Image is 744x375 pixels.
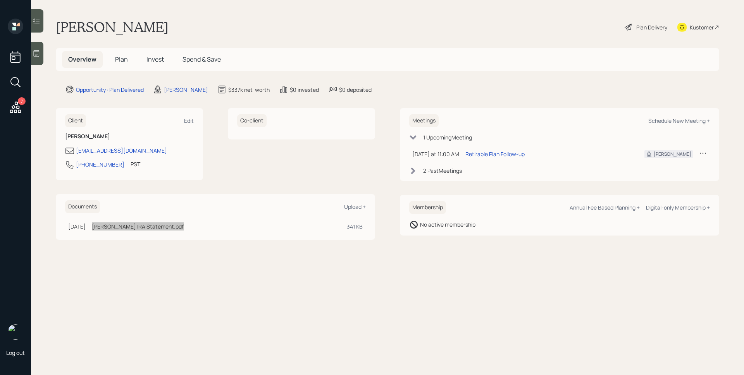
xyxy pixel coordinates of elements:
div: $0 invested [290,86,319,94]
img: james-distasi-headshot.png [8,324,23,340]
div: 7 [18,97,26,105]
div: PST [131,160,140,168]
div: Log out [6,349,25,356]
div: [PERSON_NAME] [654,151,691,158]
div: Annual Fee Based Planning + [570,204,640,211]
div: Upload + [344,203,366,210]
div: Edit [184,117,194,124]
div: Plan Delivery [636,23,667,31]
h6: Documents [65,200,100,213]
span: Invest [146,55,164,64]
div: Schedule New Meeting + [648,117,710,124]
h6: Membership [409,201,446,214]
div: [DATE] [68,222,86,231]
div: 341 KB [347,222,363,231]
div: Opportunity · Plan Delivered [76,86,144,94]
h6: Meetings [409,114,439,127]
h1: [PERSON_NAME] [56,19,169,36]
h6: [PERSON_NAME] [65,133,194,140]
div: Retirable Plan Follow-up [465,150,525,158]
div: 1 Upcoming Meeting [423,133,472,141]
span: Overview [68,55,96,64]
div: [PHONE_NUMBER] [76,160,124,169]
div: No active membership [420,220,475,229]
span: Plan [115,55,128,64]
h6: Co-client [237,114,267,127]
div: Digital-only Membership + [646,204,710,211]
div: $337k net-worth [228,86,270,94]
span: Spend & Save [183,55,221,64]
div: [PERSON_NAME] [164,86,208,94]
div: [DATE] at 11:00 AM [412,150,459,158]
div: 2 Past Meeting s [423,167,462,175]
a: [PERSON_NAME] IRA Statement.pdf [92,223,184,230]
div: Kustomer [690,23,714,31]
div: $0 deposited [339,86,372,94]
h6: Client [65,114,86,127]
div: [EMAIL_ADDRESS][DOMAIN_NAME] [76,146,167,155]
